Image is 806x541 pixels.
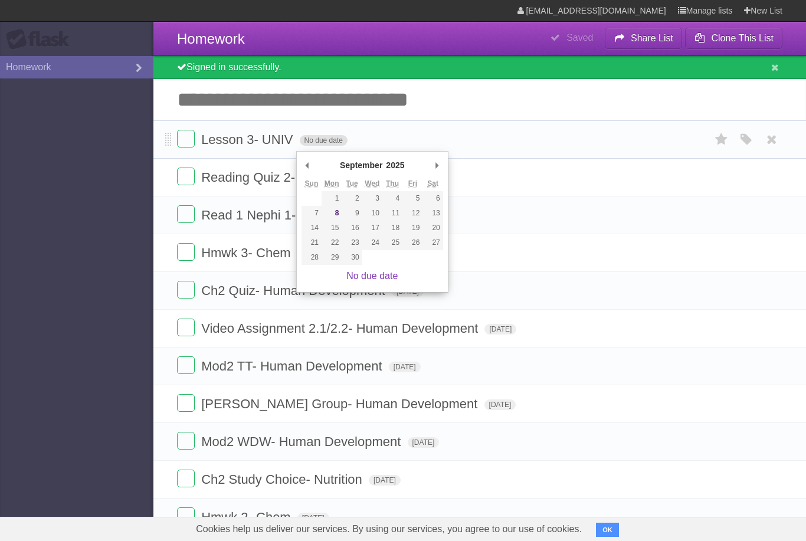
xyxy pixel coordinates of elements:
span: Cookies help us deliver our services. By using our services, you agree to our use of cookies. [184,517,594,541]
a: No due date [346,271,398,281]
span: Video Assignment 2.1/2.2- Human Development [201,321,481,336]
label: Done [177,432,195,450]
button: 21 [302,235,322,250]
button: Clone This List [685,28,782,49]
abbr: Wednesday [365,179,379,188]
span: Hmwk 2- Chem [201,510,294,524]
div: Flask [6,29,77,50]
button: 26 [402,235,422,250]
span: Lesson 3- UNIV [201,132,296,147]
button: 14 [302,221,322,235]
button: 15 [322,221,342,235]
button: 25 [382,235,402,250]
button: OK [596,523,619,537]
span: Hmwk 3- Chem [201,245,294,260]
span: Read 1 Nephi 1-9- BoM [201,208,340,222]
button: 6 [422,191,443,206]
span: Ch2 Quiz- Human Development [201,283,388,298]
label: Star task [710,130,733,149]
div: September [338,156,384,174]
label: Done [177,356,195,374]
span: [DATE] [408,437,440,448]
span: [DATE] [369,475,401,486]
button: 27 [422,235,443,250]
span: Mod2 TT- Human Development [201,359,385,373]
button: Share List [605,28,683,49]
button: 30 [342,250,362,265]
button: 11 [382,206,402,221]
button: 24 [362,235,382,250]
span: [DATE] [484,399,516,410]
button: 18 [382,221,402,235]
button: Previous Month [302,156,313,174]
button: 10 [362,206,382,221]
button: 4 [382,191,402,206]
span: [DATE] [389,362,421,372]
label: Done [177,130,195,147]
span: No due date [300,135,348,146]
abbr: Saturday [427,179,438,188]
span: Reading Quiz 2- BoM [201,170,328,185]
label: Done [177,281,195,299]
span: [DATE] [484,324,516,335]
div: 2025 [384,156,406,174]
button: 5 [402,191,422,206]
button: 9 [342,206,362,221]
button: 19 [402,221,422,235]
span: Homework [177,31,245,47]
b: Clone This List [711,33,774,43]
span: Ch2 Study Choice- Nutrition [201,472,365,487]
button: 8 [322,206,342,221]
abbr: Monday [325,179,339,188]
label: Done [177,168,195,185]
abbr: Friday [408,179,417,188]
label: Done [177,205,195,223]
button: 16 [342,221,362,235]
button: 12 [402,206,422,221]
label: Done [177,243,195,261]
button: 28 [302,250,322,265]
span: [DATE] [297,513,329,523]
span: Mod2 WDW- Human Development [201,434,404,449]
button: Next Month [431,156,443,174]
button: 2 [342,191,362,206]
button: 17 [362,221,382,235]
button: 3 [362,191,382,206]
abbr: Sunday [305,179,319,188]
label: Done [177,319,195,336]
abbr: Tuesday [346,179,358,188]
button: 7 [302,206,322,221]
label: Done [177,394,195,412]
button: 13 [422,206,443,221]
span: [PERSON_NAME] Group- Human Development [201,396,480,411]
button: 20 [422,221,443,235]
button: 23 [342,235,362,250]
label: Done [177,507,195,525]
button: 1 [322,191,342,206]
div: Signed in successfully. [153,56,806,79]
b: Share List [631,33,673,43]
b: Saved [566,32,593,42]
label: Done [177,470,195,487]
button: 29 [322,250,342,265]
abbr: Thursday [386,179,399,188]
button: 22 [322,235,342,250]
